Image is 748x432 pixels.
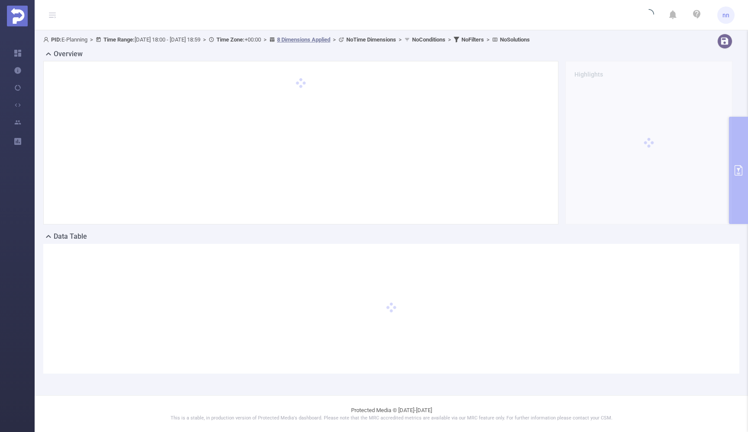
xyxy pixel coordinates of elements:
b: Time Zone: [216,36,245,43]
i: icon: loading [644,9,654,21]
b: No Solutions [500,36,530,43]
u: 8 Dimensions Applied [277,36,330,43]
h2: Data Table [54,231,87,242]
img: Protected Media [7,6,28,26]
span: > [484,36,492,43]
span: > [87,36,96,43]
i: icon: user [43,37,51,42]
b: PID: [51,36,61,43]
b: No Conditions [412,36,445,43]
b: No Filters [461,36,484,43]
span: E-Planning [DATE] 18:00 - [DATE] 18:59 +00:00 [43,36,530,43]
p: This is a stable, in production version of Protected Media's dashboard. Please note that the MRC ... [56,415,726,422]
h2: Overview [54,49,83,59]
span: > [261,36,269,43]
span: > [330,36,339,43]
span: > [396,36,404,43]
footer: Protected Media © [DATE]-[DATE] [35,395,748,432]
span: > [445,36,454,43]
b: No Time Dimensions [346,36,396,43]
b: Time Range: [103,36,135,43]
span: nn [722,6,729,24]
span: > [200,36,209,43]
